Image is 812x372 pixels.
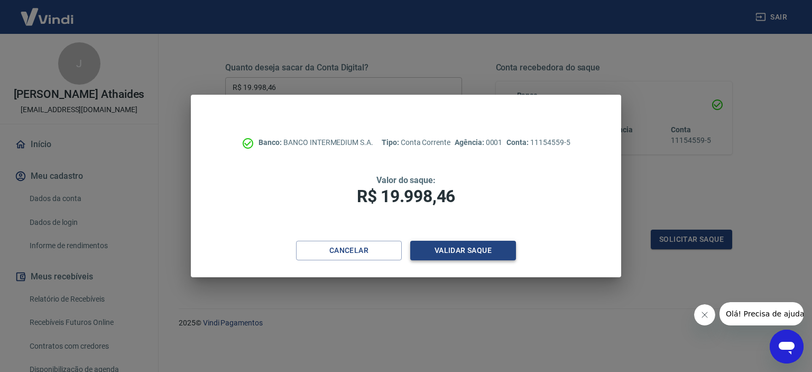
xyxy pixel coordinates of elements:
span: Valor do saque: [376,175,436,185]
span: Olá! Precisa de ajuda? [6,7,89,16]
iframe: Fechar mensagem [694,304,715,325]
p: BANCO INTERMEDIUM S.A. [259,137,373,148]
button: Validar saque [410,241,516,260]
iframe: Botão para abrir a janela de mensagens [770,330,804,364]
p: Conta Corrente [382,137,450,148]
span: Tipo: [382,138,401,147]
iframe: Mensagem da empresa [719,302,804,325]
span: Agência: [455,138,486,147]
span: Conta: [506,138,530,147]
button: Cancelar [296,241,402,260]
p: 0001 [455,137,502,148]
span: R$ 19.998,46 [357,186,455,206]
p: 11154559-5 [506,137,570,148]
span: Banco: [259,138,283,147]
